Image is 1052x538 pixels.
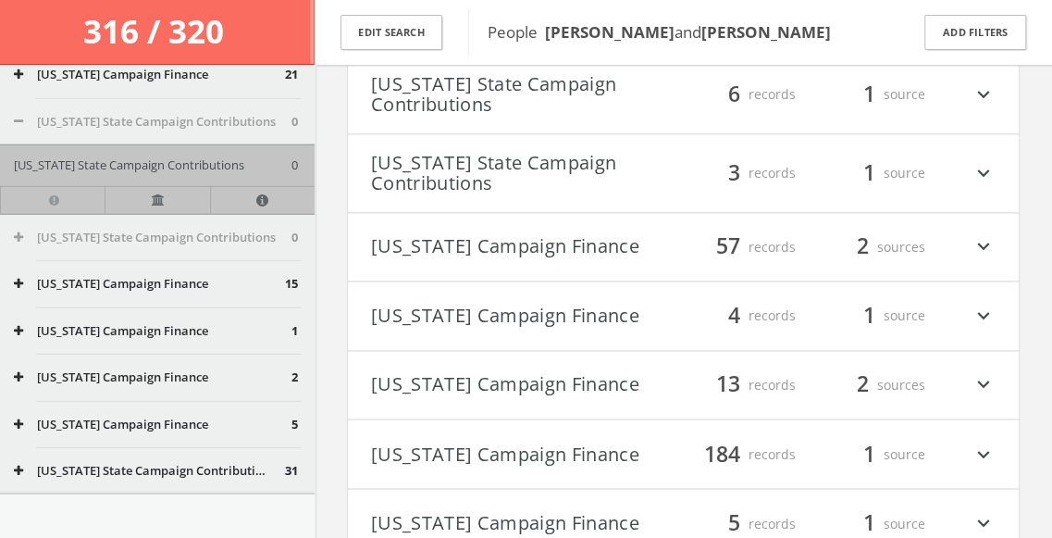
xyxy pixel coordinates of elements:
[972,369,996,401] i: expand_more
[83,9,231,53] span: 316 / 320
[14,369,291,387] button: [US_STATE] Campaign Finance
[291,416,298,434] span: 5
[371,231,675,263] button: [US_STATE] Campaign Finance
[685,369,796,401] div: records
[701,21,831,43] b: [PERSON_NAME]
[855,156,884,189] span: 1
[285,66,298,84] span: 21
[14,275,285,294] button: [US_STATE] Campaign Finance
[855,78,884,110] span: 1
[720,156,749,189] span: 3
[855,437,884,469] span: 1
[371,369,675,401] button: [US_STATE] Campaign Finance
[972,153,996,194] i: expand_more
[685,231,796,263] div: records
[545,21,675,43] b: [PERSON_NAME]
[285,462,298,481] span: 31
[14,462,285,481] button: [US_STATE] State Campaign Contributions
[371,438,675,469] button: [US_STATE] Campaign Finance
[972,74,996,115] i: expand_more
[848,369,877,401] span: 2
[291,156,298,175] span: 0
[814,74,925,115] div: source
[685,438,796,469] div: records
[291,369,298,387] span: 2
[720,299,749,332] span: 4
[855,299,884,332] span: 1
[14,322,291,341] button: [US_STATE] Campaign Finance
[814,438,925,469] div: source
[685,153,796,194] div: records
[14,416,291,434] button: [US_STATE] Campaign Finance
[972,300,996,332] i: expand_more
[291,113,298,131] span: 0
[848,231,877,263] span: 2
[708,369,749,401] span: 13
[488,21,831,43] span: People
[814,369,925,401] div: sources
[340,15,442,51] button: Edit Search
[924,15,1026,51] button: Add Filters
[814,231,925,263] div: sources
[708,231,749,263] span: 57
[285,275,298,294] span: 15
[545,21,701,43] span: and
[371,153,675,194] button: [US_STATE] State Campaign Contributions
[696,437,749,469] span: 184
[14,66,285,84] button: [US_STATE] Campaign Finance
[972,438,996,469] i: expand_more
[291,229,298,247] span: 0
[14,229,291,247] button: [US_STATE] State Campaign Contributions
[14,156,291,175] button: [US_STATE] State Campaign Contributions
[291,322,298,341] span: 1
[14,113,291,131] button: [US_STATE] State Campaign Contributions
[371,300,675,332] button: [US_STATE] Campaign Finance
[720,78,749,110] span: 6
[972,231,996,263] i: expand_more
[814,153,925,194] div: source
[105,186,209,214] a: Verify at source
[371,74,675,115] button: [US_STATE] State Campaign Contributions
[814,300,925,332] div: source
[685,74,796,115] div: records
[685,300,796,332] div: records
